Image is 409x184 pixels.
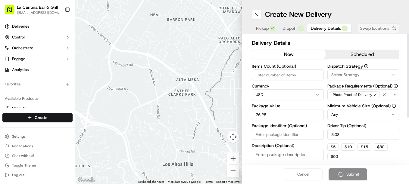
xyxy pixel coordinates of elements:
label: Package Identifier (Optional) [252,124,324,128]
img: Nash [6,6,18,18]
span: Chat with us! [12,153,34,158]
button: See all [93,77,110,84]
button: Orchestrate [2,43,73,53]
span: Nash AI [12,106,26,111]
button: Create [2,113,73,122]
a: Deliveries [2,22,73,31]
a: Powered byPylon [42,139,73,144]
a: Analytics [2,65,73,75]
a: 💻API Documentation [48,132,99,143]
input: Enter number of items [252,69,324,80]
div: We're available if you need us! [27,63,83,68]
span: Select Strategy [331,72,360,78]
span: Delivery Details [311,25,341,31]
button: Select Strategy [327,69,399,80]
span: Pylon [60,140,73,144]
div: 💻 [51,135,56,140]
span: [PERSON_NAME] [19,109,49,114]
button: Minimum Vehicle Size (Optional) [392,104,396,108]
label: Currency [252,84,324,88]
span: Knowledge Base [12,134,46,140]
img: Regen Pajulas [6,87,16,97]
button: scheduled [326,50,399,59]
span: Dropoff [283,25,297,31]
button: $10 [341,143,355,151]
button: $15 [357,143,371,151]
button: Zoom out [227,165,239,177]
span: Photo Proof of Delivery [333,92,372,97]
a: Terms (opens in new tab) [204,180,213,183]
span: Deliveries [12,24,29,29]
div: Favorites [2,79,73,89]
span: Analytics [12,67,29,72]
h1: Create New Delivery [265,10,332,19]
span: Create [35,115,48,121]
button: Start new chat [102,59,110,66]
span: Log out [12,173,24,177]
button: Map camera controls [227,131,239,143]
button: Engage [2,54,73,64]
button: $30 [374,143,388,151]
div: 📗 [6,135,11,140]
p: Welcome 👋 [6,24,110,34]
input: Enter package identifier [252,129,324,140]
a: Nash AI [5,106,70,111]
img: 1736555255976-a54dd68f-1ca7-489b-9aae-adbdc363a1c4 [12,110,17,115]
img: Google [77,176,97,184]
span: Engage [12,56,25,62]
span: • [45,93,47,98]
input: Enter package value [252,109,324,120]
label: Minimum Vehicle Size (Optional) [327,104,399,108]
label: Package Value [252,104,324,108]
button: Settings [2,132,73,141]
img: 9188753566659_6852d8bf1fb38e338040_72.png [13,57,23,68]
img: 1736555255976-a54dd68f-1ca7-489b-9aae-adbdc363a1c4 [12,94,17,98]
label: Dispatch Strategy [327,64,399,68]
button: La Cantina Bar & Grill[EMAIL_ADDRESS][DOMAIN_NAME] [2,2,62,17]
label: Description (Optional) [252,143,324,148]
button: $50 [327,153,341,160]
h2: Delivery Details [252,39,399,47]
button: Control [2,32,73,42]
label: Package Requirements (Optional) [327,84,399,88]
button: Notifications [2,142,73,150]
span: Orchestrate [12,45,33,51]
a: Open this area in Google Maps (opens a new window) [77,176,97,184]
span: [DATE] [53,109,66,114]
div: Start new chat [27,57,99,63]
button: Chat with us! [2,152,73,160]
span: Settings [12,134,26,139]
span: [DATE] [48,93,61,98]
span: API Documentation [57,134,97,140]
label: Items Count (Optional) [252,64,324,68]
input: Got a question? Start typing here... [16,39,108,45]
button: Zoom in [227,152,239,164]
button: now [252,50,326,59]
button: Toggle Theme [2,161,73,170]
button: La Cantina Bar & Grill [17,4,58,10]
a: 📗Knowledge Base [4,132,48,143]
img: Masood Aslam [6,104,16,113]
button: $5 [327,143,339,151]
button: Package Requirements (Optional) [394,84,398,88]
label: Driver Tip (Optional) [327,124,399,128]
button: Dispatch Strategy [364,64,368,68]
button: Keyboard shortcuts [138,180,164,184]
span: • [50,109,52,114]
div: Available Products [2,94,73,103]
span: Notifications [12,144,33,149]
span: Pickup [256,25,269,31]
div: Past conversations [6,78,40,83]
button: [EMAIL_ADDRESS][DOMAIN_NAME] [17,10,60,15]
span: Map data ©2025 Google [168,180,201,183]
button: Log out [2,171,73,179]
button: Photo Proof of Delivery [327,89,399,100]
span: Regen Pajulas [19,93,44,98]
button: Nash AI [2,103,73,113]
span: Toggle Theme [12,163,36,168]
a: Report a map error [216,180,240,183]
span: Control [12,35,25,40]
img: 1736555255976-a54dd68f-1ca7-489b-9aae-adbdc363a1c4 [6,57,17,68]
